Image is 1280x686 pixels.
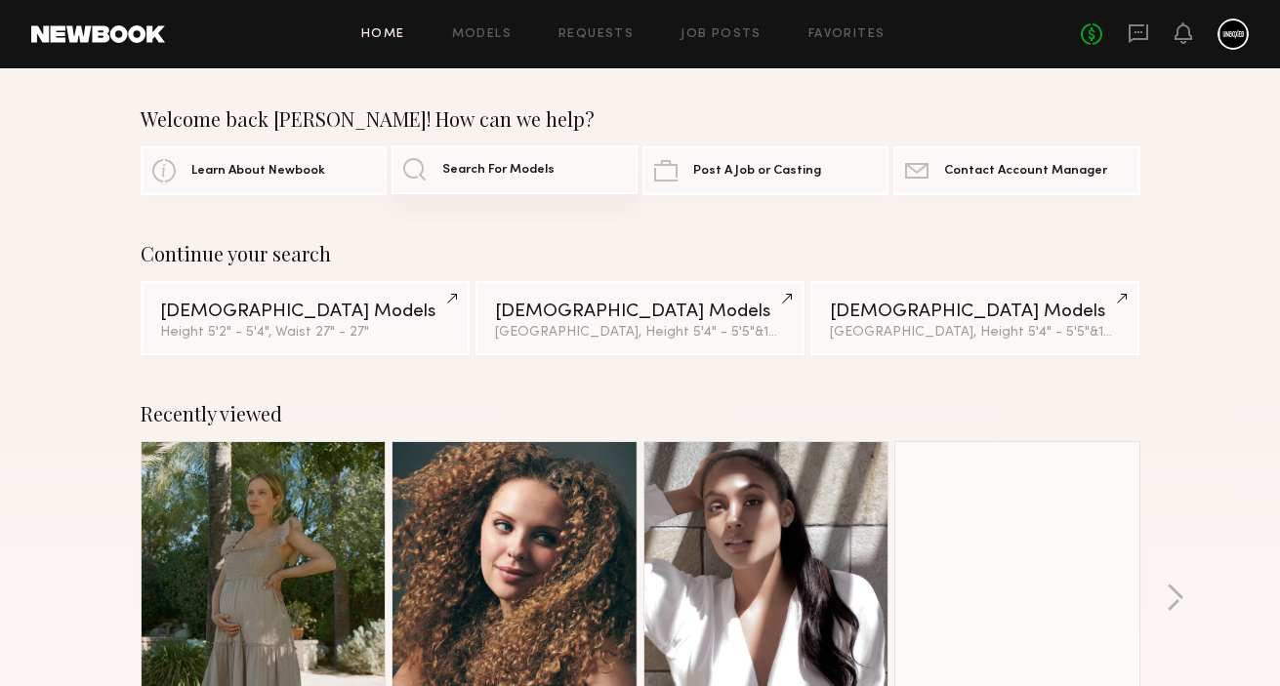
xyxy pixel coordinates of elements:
[810,281,1139,355] a: [DEMOGRAPHIC_DATA] Models[GEOGRAPHIC_DATA], Height 5'4" - 5'5"&1other filter
[693,165,821,178] span: Post A Job or Casting
[558,28,634,41] a: Requests
[808,28,886,41] a: Favorites
[642,146,888,195] a: Post A Job or Casting
[442,164,555,177] span: Search For Models
[191,165,325,178] span: Learn About Newbook
[141,281,470,355] a: [DEMOGRAPHIC_DATA] ModelsHeight 5'2" - 5'4", Waist 27" - 27"
[452,28,512,41] a: Models
[681,28,762,41] a: Job Posts
[141,146,387,195] a: Learn About Newbook
[160,303,450,321] div: [DEMOGRAPHIC_DATA] Models
[141,402,1140,425] div: Recently viewed
[755,326,839,339] span: & 1 other filter
[141,107,1140,131] div: Welcome back [PERSON_NAME]! How can we help?
[495,326,785,340] div: [GEOGRAPHIC_DATA], Height 5'4" - 5'5"
[392,145,638,194] a: Search For Models
[160,326,450,340] div: Height 5'2" - 5'4", Waist 27" - 27"
[361,28,405,41] a: Home
[495,303,785,321] div: [DEMOGRAPHIC_DATA] Models
[830,303,1120,321] div: [DEMOGRAPHIC_DATA] Models
[944,165,1107,178] span: Contact Account Manager
[475,281,805,355] a: [DEMOGRAPHIC_DATA] Models[GEOGRAPHIC_DATA], Height 5'4" - 5'5"&1other filter
[1090,326,1174,339] span: & 1 other filter
[141,242,1140,265] div: Continue your search
[893,146,1139,195] a: Contact Account Manager
[830,326,1120,340] div: [GEOGRAPHIC_DATA], Height 5'4" - 5'5"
